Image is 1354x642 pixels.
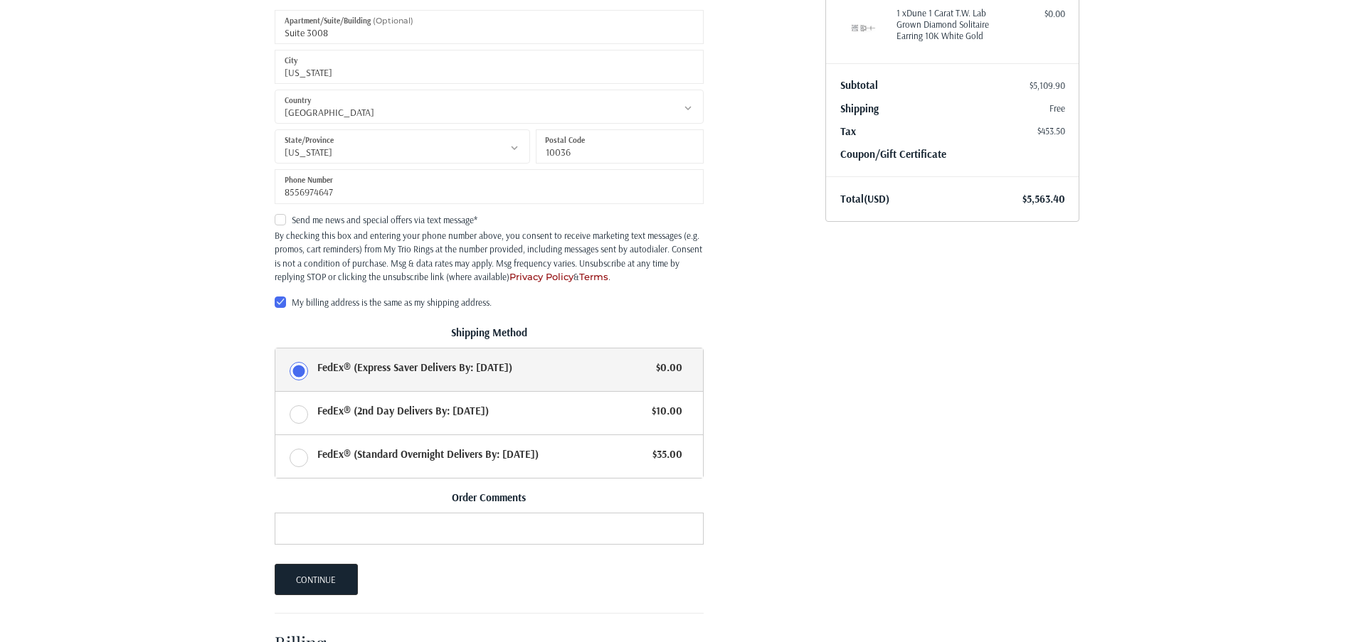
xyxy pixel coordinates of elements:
[645,403,682,419] span: $10.00
[285,92,311,108] label: Country
[285,13,413,28] label: Apartment/Suite/Building
[645,446,682,463] span: $35.00
[275,229,704,284] div: By checking this box and entering your phone number above, you consent to receive marketing text ...
[840,192,889,205] span: Total (USD)
[1022,192,1065,205] span: $5,563.40
[317,325,660,348] legend: Shipping Method
[840,147,946,161] a: Coupon/Gift Certificate
[1049,102,1065,114] span: Free
[840,102,879,115] span: Shipping
[275,296,704,308] label: My billing address is the same as my shipping address.
[649,360,682,376] span: $0.00
[840,78,878,92] span: Subtotal
[1030,80,1065,91] span: $5,109.90
[285,53,297,68] label: City
[317,446,646,463] span: FedEx® (Standard Overnight Delivers By: [DATE])
[840,124,856,138] span: Tax
[275,564,358,595] button: Continue
[275,214,704,225] label: Send me news and special offers via text message*
[317,360,650,376] span: FedEx® (Express Saver Delivers By: [DATE])
[285,172,333,188] label: Phone Number
[285,132,334,148] label: State/Province
[579,271,608,282] a: Terms
[317,490,660,513] legend: Order Comments
[545,132,585,148] label: Postal Code
[897,7,1005,42] h4: 1 x Dune 1 Carat T.W. Lab Grown Diamond Solitaire Earring 10K White Gold
[1037,125,1065,137] span: $453.50
[317,403,645,419] span: FedEx® (2nd Day Delivers By: [DATE])
[509,271,573,282] a: Privacy Policy
[373,16,413,26] small: (Optional)
[1009,7,1065,21] div: $0.00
